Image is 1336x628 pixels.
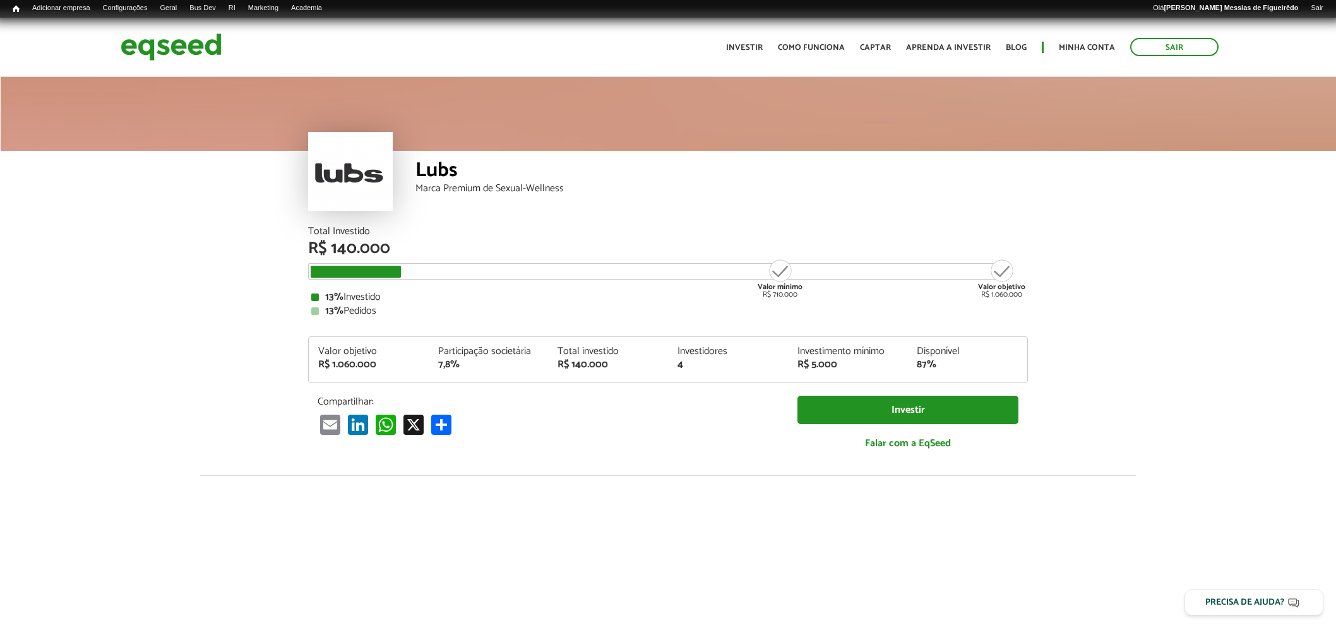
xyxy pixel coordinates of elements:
div: 87% [917,360,1018,370]
a: Marketing [242,3,285,13]
a: Minha conta [1059,44,1115,52]
strong: Valor objetivo [978,281,1025,293]
a: Email [318,414,343,435]
div: Pedidos [311,306,1025,316]
div: R$ 1.060.000 [318,360,419,370]
a: Início [6,3,26,15]
div: R$ 140.000 [558,360,659,370]
a: WhatsApp [373,414,398,435]
div: R$ 5.000 [797,360,898,370]
a: Aprenda a investir [906,44,991,52]
div: Marca Premium de Sexual-Wellness [415,184,1028,194]
div: 7,8% [438,360,539,370]
div: Total Investido [308,227,1028,237]
a: Falar com a EqSeed [797,430,1018,456]
a: Adicionar empresa [26,3,97,13]
a: Investir [797,396,1018,424]
a: Investir [726,44,763,52]
a: Como funciona [778,44,845,52]
div: Participação societária [438,347,539,357]
strong: [PERSON_NAME] Messias de Figueirêdo [1164,4,1298,11]
a: Academia [285,3,328,13]
strong: Valor mínimo [758,281,802,293]
a: Olá[PERSON_NAME] Messias de Figueirêdo [1147,3,1304,13]
div: Total investido [558,347,659,357]
div: Investimento mínimo [797,347,898,357]
div: R$ 140.000 [308,240,1028,257]
div: Disponível [917,347,1018,357]
a: Configurações [97,3,154,13]
div: Lubs [415,160,1028,184]
a: Blog [1006,44,1027,52]
a: Geral [153,3,183,13]
strong: 13% [325,288,343,305]
a: Bus Dev [183,3,222,13]
a: Captar [860,44,891,52]
a: Compartilhar [429,414,454,435]
p: Compartilhar: [318,396,778,408]
div: Investido [311,292,1025,302]
a: Sair [1304,3,1330,13]
a: RI [222,3,242,13]
div: 4 [677,360,778,370]
a: Sair [1130,38,1219,56]
div: R$ 1.060.000 [978,258,1025,299]
a: X [401,414,426,435]
div: Valor objetivo [318,347,419,357]
strong: 13% [325,302,343,319]
img: EqSeed [121,30,222,64]
div: R$ 710.000 [756,258,804,299]
span: Início [13,4,20,13]
a: LinkedIn [345,414,371,435]
div: Investidores [677,347,778,357]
